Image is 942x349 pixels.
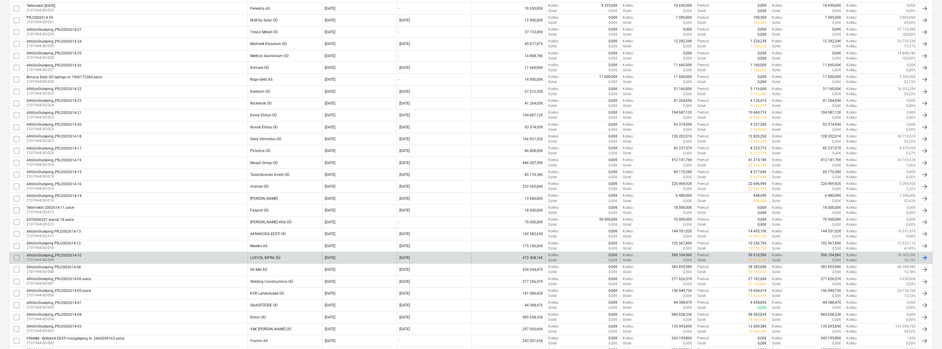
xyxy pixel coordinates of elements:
[906,115,916,120] p: 0,00%
[471,170,546,180] div: 85 170,38€
[471,276,546,287] div: 277 256,57€
[758,27,767,32] p: 0,00€
[750,103,767,108] p: 4 126,41€
[823,3,841,8] p: 18 650,00€
[27,39,81,44] div: Alltöövõtuleping_PRJ2002614-24
[825,15,841,20] p: 7 095,00€
[904,92,916,97] p: 24,22%
[750,63,767,68] p: 1 166,00€
[250,66,269,70] div: Krimare OÜ
[399,77,400,82] div: -
[823,74,841,79] p: 11 600,00€
[897,86,916,92] p: 16 352,35€
[823,39,841,44] p: 12 242,34€
[748,110,767,115] p: 10 468,71€
[846,15,857,20] p: Kokku :
[697,115,707,120] p: Ootel :
[832,103,841,108] p: 0,00€
[548,63,559,68] p: Kokku :
[750,68,767,73] p: 1 166,00€
[623,127,632,132] p: Ootel :
[27,91,81,96] p: 2101944-SO-025
[548,127,557,132] p: Ootel :
[772,74,783,79] p: Kokku :
[758,56,767,61] p: 0,00€
[27,115,81,120] p: 2101944-SO-023
[772,68,781,73] p: Ootel :
[548,68,557,73] p: Ootel :
[471,146,546,156] div: 86 808,00€
[846,74,857,79] p: Kokku :
[753,20,767,25] p: 709,50€
[683,79,692,85] p: 0,00€
[471,98,546,108] div: 41 264,05€
[697,92,707,97] p: Ootel :
[897,27,916,32] p: 37 733,49€
[27,127,81,132] p: 2101944-SO-022
[758,8,767,14] p: 0,00€
[399,66,410,70] div: [DATE]
[772,115,781,120] p: Ootel :
[904,79,916,85] p: 22,15%
[697,20,707,25] p: Ootel :
[623,3,634,8] p: Kokku :
[608,51,618,56] p: 0,00€
[697,122,710,127] p: Peetud :
[623,20,632,25] p: Ootel :
[27,55,81,60] p: 2101944-SO-028
[548,103,557,108] p: Ootel :
[623,110,634,115] p: Kokku :
[399,42,410,46] div: [DATE]
[846,122,857,127] p: Kokku :
[772,110,783,115] p: Kokku :
[674,63,692,68] p: 11 660,00€
[27,122,81,127] div: Alltöövõtuleping_PRJ2002614-20
[399,89,410,94] div: [DATE]
[772,86,783,92] p: Kokku :
[758,74,767,79] p: 0,00€
[27,87,81,91] div: Alltöövõtuleping_PRJ2002614-22
[399,6,400,11] div: -
[674,74,692,79] p: 11 600,00€
[27,67,81,73] p: 2101944-SO-027
[846,3,857,8] p: Kokku :
[697,56,707,61] p: Ootel :
[623,39,634,44] p: Kokku :
[846,27,857,32] p: Kokku :
[27,75,102,79] div: Bonava Eesti OÜ lepingu nr 1900172384.asice
[548,44,557,49] p: Ootel :
[27,32,81,37] p: 2101944-SO-030
[750,86,767,92] p: 5 116,00€
[599,74,618,79] p: 11 600,00€
[623,115,632,120] p: Ootel :
[548,20,557,25] p: Ootel :
[697,110,710,115] p: Peetud :
[907,3,916,8] p: 0,00€
[758,3,767,8] p: 0,00€
[772,15,783,20] p: Kokku :
[608,15,618,20] p: 0,00€
[772,103,781,108] p: Ootel :
[697,98,710,103] p: Peetud :
[750,98,767,103] p: 4 126,41€
[608,79,618,85] p: 0,00€
[471,217,546,227] div: 70 000,00€
[471,134,546,144] div: 166 921,52€
[683,92,692,97] p: 0,00€
[471,110,546,120] div: 104 687,12€
[27,63,81,67] div: Alltöövõtuleping_PRJ2002614-26
[325,77,335,82] div: [DATE]
[623,56,632,61] p: Ootel :
[471,288,546,299] div: 181 086,42€
[548,86,559,92] p: Kokku :
[846,92,857,97] p: Kokku :
[250,113,277,117] div: Kymp Ehitus OÜ
[608,44,618,49] p: 0,00€
[471,181,546,192] div: 232 365,84€
[27,15,54,20] div: PRJ2002614-29
[325,101,335,105] div: [DATE]
[748,115,767,120] p: 10 468,71€
[250,42,287,46] div: Malmerk Klaasium OÜ
[672,110,692,115] p: 104 687,12€
[471,122,546,132] div: 93 374,95€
